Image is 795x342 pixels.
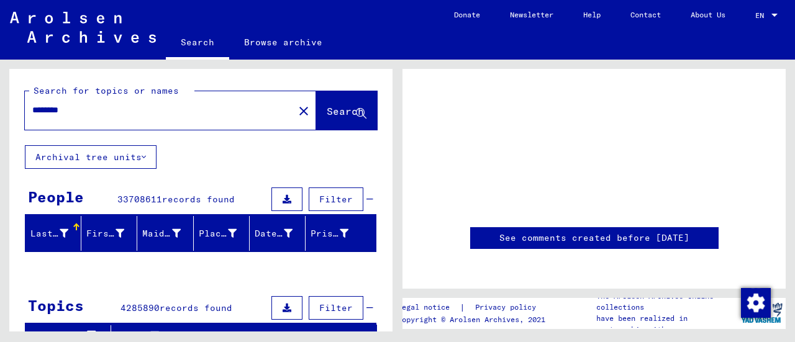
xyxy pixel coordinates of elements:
[162,194,235,205] span: records found
[319,302,353,313] span: Filter
[30,227,68,240] div: Last Name
[255,223,308,243] div: Date of Birth
[160,302,232,313] span: records found
[309,187,363,211] button: Filter
[397,301,460,314] a: Legal notice
[255,227,293,240] div: Date of Birth
[86,227,124,240] div: First Name
[199,227,237,240] div: Place of Birth
[499,232,689,245] a: See comments created before [DATE]
[194,216,250,251] mat-header-cell: Place of Birth
[306,216,376,251] mat-header-cell: Prisoner #
[86,223,140,243] div: First Name
[327,105,364,117] span: Search
[25,216,81,251] mat-header-cell: Last Name
[250,216,306,251] mat-header-cell: Date of Birth
[291,98,316,123] button: Clear
[309,296,363,320] button: Filter
[319,194,353,205] span: Filter
[755,11,769,20] span: EN
[397,314,551,325] p: Copyright © Arolsen Archives, 2021
[30,329,101,342] div: Signature
[10,12,156,43] img: Arolsen_neg.svg
[316,91,377,130] button: Search
[81,216,137,251] mat-header-cell: First Name
[311,223,364,243] div: Prisoner #
[25,145,157,169] button: Archival tree units
[30,223,84,243] div: Last Name
[199,223,252,243] div: Place of Birth
[465,301,551,314] a: Privacy policy
[120,302,160,313] span: 4285890
[28,294,84,317] div: Topics
[397,301,551,314] div: |
[596,290,738,313] p: The Arolsen Archives online collections
[596,313,738,335] p: have been realized in partnership with
[296,104,311,119] mat-icon: close
[229,27,337,57] a: Browse archive
[28,186,84,208] div: People
[34,85,179,96] mat-label: Search for topics or names
[741,288,771,318] img: Change consent
[311,227,348,240] div: Prisoner #
[738,297,785,328] img: yv_logo.png
[142,223,196,243] div: Maiden Name
[137,216,193,251] mat-header-cell: Maiden Name
[117,194,162,205] span: 33708611
[166,27,229,60] a: Search
[142,227,180,240] div: Maiden Name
